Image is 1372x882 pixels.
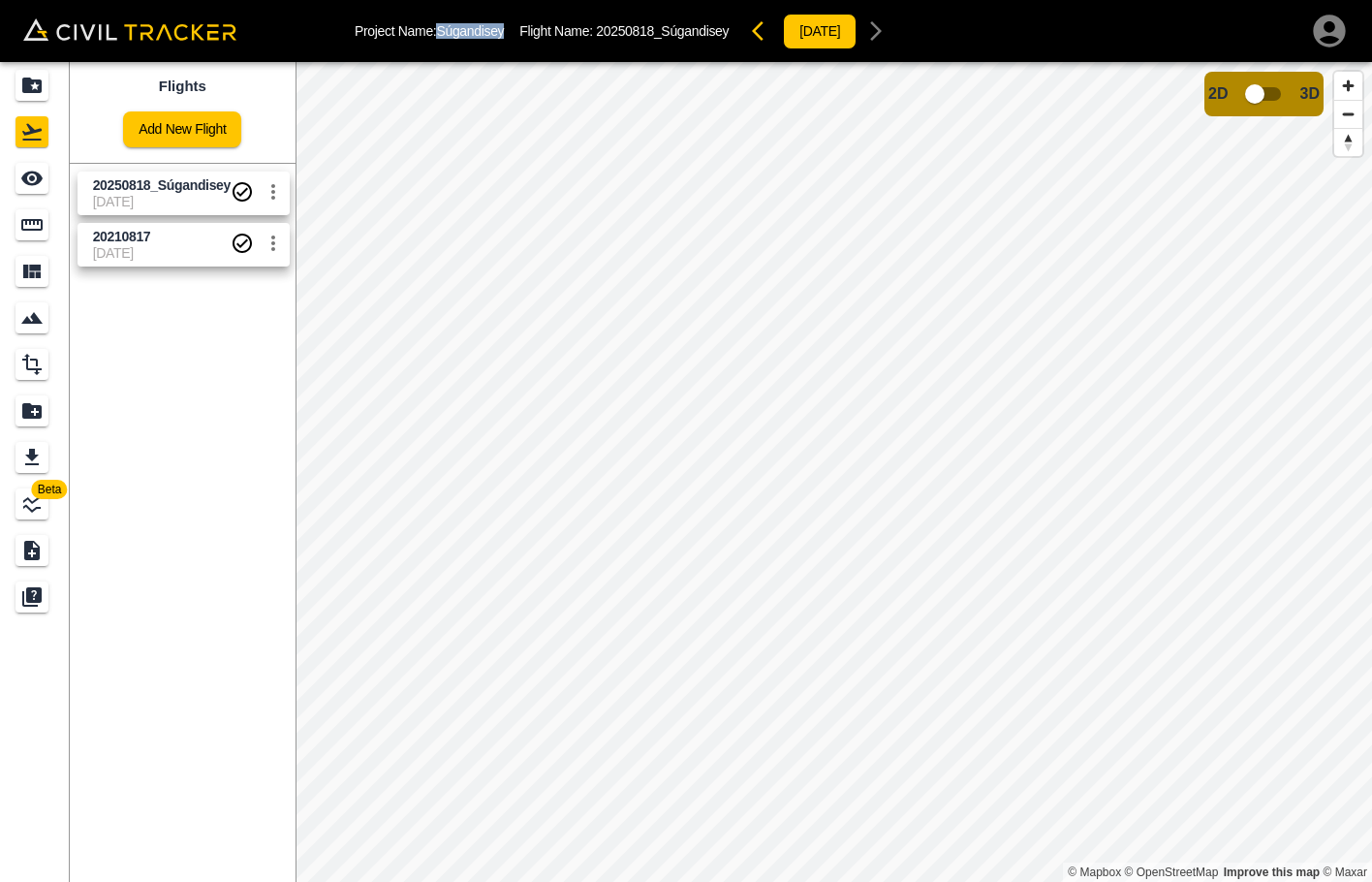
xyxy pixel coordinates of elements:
p: Flight Name: [519,23,729,39]
a: OpenStreetMap [1125,866,1219,879]
img: Civil Tracker [23,18,236,41]
button: [DATE] [783,14,857,49]
a: Mapbox [1068,866,1121,879]
span: 3D [1300,85,1320,103]
button: Reset bearing to north [1334,128,1362,156]
button: Zoom in [1334,72,1362,100]
button: Zoom out [1334,100,1362,128]
span: 2D [1208,85,1228,103]
a: Map feedback [1224,866,1320,879]
a: Maxar [1323,866,1367,879]
p: Project Name: Súgandisey [355,23,504,39]
span: 20250818_Súgandisey [596,23,729,39]
canvas: Map [296,62,1372,882]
